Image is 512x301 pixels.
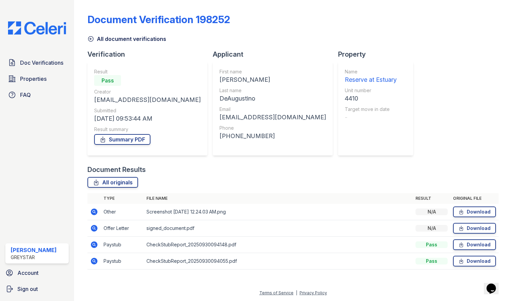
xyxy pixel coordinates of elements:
[213,50,338,59] div: Applicant
[101,193,144,204] th: Type
[101,237,144,253] td: Paystub
[101,253,144,269] td: Paystub
[413,193,450,204] th: Result
[5,72,69,85] a: Properties
[453,206,496,217] a: Download
[219,125,326,131] div: Phone
[144,220,413,237] td: signed_document.pdf
[415,225,448,232] div: N/A
[219,94,326,103] div: DeAugustino
[415,208,448,215] div: N/A
[87,165,146,174] div: Document Results
[144,253,413,269] td: CheckStubReport_20250930094055.pdf
[345,113,397,122] div: -
[94,114,201,123] div: [DATE] 09:53:44 AM
[87,177,138,188] a: All originals
[219,106,326,113] div: Email
[415,241,448,248] div: Pass
[20,91,31,99] span: FAQ
[415,258,448,264] div: Pass
[144,193,413,204] th: File name
[94,134,150,145] a: Summary PDF
[144,204,413,220] td: Screenshot [DATE] 12.24.03 AM.png
[94,88,201,95] div: Creator
[94,68,201,75] div: Result
[259,290,294,295] a: Terms of Service
[87,35,166,43] a: All document verifications
[345,106,397,113] div: Target move in date
[94,95,201,105] div: [EMAIL_ADDRESS][DOMAIN_NAME]
[296,290,297,295] div: |
[453,256,496,266] a: Download
[20,59,63,67] span: Doc Verifications
[345,87,397,94] div: Unit number
[345,68,397,75] div: Name
[87,13,230,25] div: Document Verification 198252
[219,75,326,84] div: [PERSON_NAME]
[3,282,71,296] a: Sign out
[300,290,327,295] a: Privacy Policy
[94,126,201,133] div: Result summary
[3,21,71,35] img: CE_Logo_Blue-a8612792a0a2168367f1c8372b55b34899dd931a85d93a1a3d3e32e68fde9ad4.png
[11,246,57,254] div: [PERSON_NAME]
[11,254,57,261] div: Greystar
[101,204,144,220] td: Other
[144,237,413,253] td: CheckStubReport_20250930094148.pdf
[5,56,69,69] a: Doc Verifications
[87,50,213,59] div: Verification
[219,113,326,122] div: [EMAIL_ADDRESS][DOMAIN_NAME]
[17,269,39,277] span: Account
[101,220,144,237] td: Offer Letter
[219,68,326,75] div: First name
[94,107,201,114] div: Submitted
[219,131,326,141] div: [PHONE_NUMBER]
[453,239,496,250] a: Download
[338,50,419,59] div: Property
[450,193,499,204] th: Original file
[453,223,496,234] a: Download
[17,285,38,293] span: Sign out
[219,87,326,94] div: Last name
[484,274,505,294] iframe: chat widget
[3,266,71,280] a: Account
[345,75,397,84] div: Reserve at Estuary
[5,88,69,102] a: FAQ
[94,75,121,86] div: Pass
[345,68,397,84] a: Name Reserve at Estuary
[345,94,397,103] div: 4410
[20,75,47,83] span: Properties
